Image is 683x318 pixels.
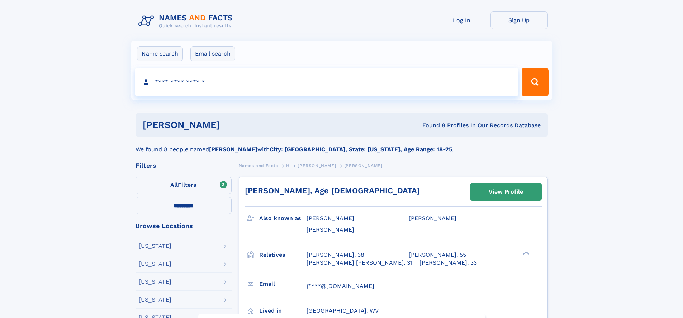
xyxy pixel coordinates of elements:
h3: Relatives [259,249,307,261]
div: ❯ [521,251,530,255]
h3: Lived in [259,305,307,317]
h3: Email [259,278,307,290]
a: Names and Facts [239,161,278,170]
span: [PERSON_NAME] [409,215,456,222]
div: View Profile [489,184,523,200]
span: [GEOGRAPHIC_DATA], WV [307,307,379,314]
div: We found 8 people named with . [136,137,548,154]
span: [PERSON_NAME] [344,163,383,168]
div: Found 8 Profiles In Our Records Database [321,122,541,129]
input: search input [135,68,519,96]
div: [US_STATE] [139,243,171,249]
div: Filters [136,162,232,169]
h3: Also known as [259,212,307,224]
label: Filters [136,177,232,194]
a: [PERSON_NAME] [298,161,336,170]
a: [PERSON_NAME], 38 [307,251,364,259]
button: Search Button [522,68,548,96]
a: View Profile [470,183,541,200]
h1: [PERSON_NAME] [143,120,321,129]
a: H [286,161,290,170]
a: [PERSON_NAME], 55 [409,251,466,259]
span: [PERSON_NAME] [307,215,354,222]
a: [PERSON_NAME] [PERSON_NAME], 31 [307,259,412,267]
a: Log In [433,11,490,29]
div: [US_STATE] [139,297,171,303]
span: All [170,181,178,188]
label: Email search [190,46,235,61]
span: [PERSON_NAME] [307,226,354,233]
b: City: [GEOGRAPHIC_DATA], State: [US_STATE], Age Range: 18-25 [270,146,452,153]
span: H [286,163,290,168]
span: [PERSON_NAME] [298,163,336,168]
b: [PERSON_NAME] [209,146,257,153]
div: [US_STATE] [139,261,171,267]
img: Logo Names and Facts [136,11,239,31]
label: Name search [137,46,183,61]
a: [PERSON_NAME], Age [DEMOGRAPHIC_DATA] [245,186,420,195]
a: [PERSON_NAME], 33 [419,259,477,267]
div: Browse Locations [136,223,232,229]
div: [US_STATE] [139,279,171,285]
a: Sign Up [490,11,548,29]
